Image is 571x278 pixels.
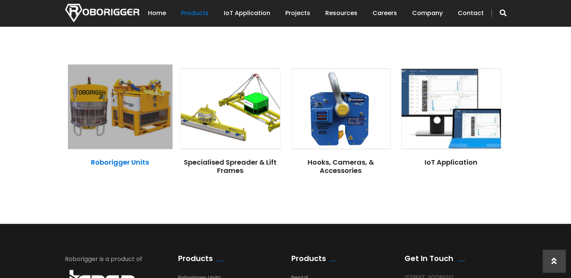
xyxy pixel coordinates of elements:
h2: Get In Touch [405,254,453,263]
a: Contact [458,2,484,25]
a: IoT Application [425,157,477,167]
h2: Products [178,254,213,263]
a: Hooks, Cameras, & Accessories [308,157,374,175]
a: Specialised Spreader & Lift Frames [184,157,277,175]
h2: Products [291,254,326,263]
a: Projects [285,2,310,25]
a: Company [412,2,443,25]
a: IoT Application [224,2,270,25]
a: Roborigger Units [91,157,149,167]
a: Resources [325,2,357,25]
img: Nortech [65,4,139,22]
a: Careers [372,2,397,25]
a: Products [181,2,209,25]
a: Home [148,2,166,25]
